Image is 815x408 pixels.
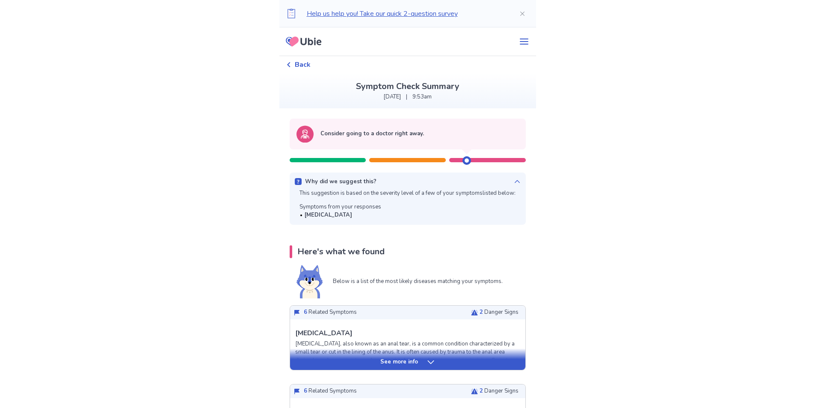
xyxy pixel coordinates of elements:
span: Back [295,60,311,70]
p: 9:53am [412,93,432,101]
p: See more info [380,358,418,366]
img: Shiba [296,265,323,298]
p: Symptom Check Summary [286,80,529,93]
p: Danger Signs [480,387,519,396]
p: This suggestion is based on the severity level of a few of your symptoms listed below: [299,189,516,198]
p: [MEDICAL_DATA], also known as an anal tear, is a common condition characterized by a small tear o... [295,340,520,382]
p: Related Symptoms [304,308,357,317]
p: Here's what we found [297,245,385,258]
b: [MEDICAL_DATA] [305,211,352,219]
span: 6 [304,308,307,316]
span: 6 [304,387,307,395]
p: Consider going to a doctor right away. [320,130,424,138]
button: menu [512,33,536,50]
p: [MEDICAL_DATA] [295,328,353,338]
p: | [406,93,407,101]
span: 2 [480,387,483,395]
span: 2 [480,308,483,316]
div: Symptoms from your responses [299,203,381,220]
p: Why did we suggest this? [305,178,376,186]
p: Related Symptoms [304,387,357,396]
p: [DATE] [383,93,401,101]
p: Help us help you! Take our quick 2-question survey [307,9,505,19]
p: Danger Signs [480,308,519,317]
p: Below is a list of the most likely diseases matching your symptoms. [333,277,503,286]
